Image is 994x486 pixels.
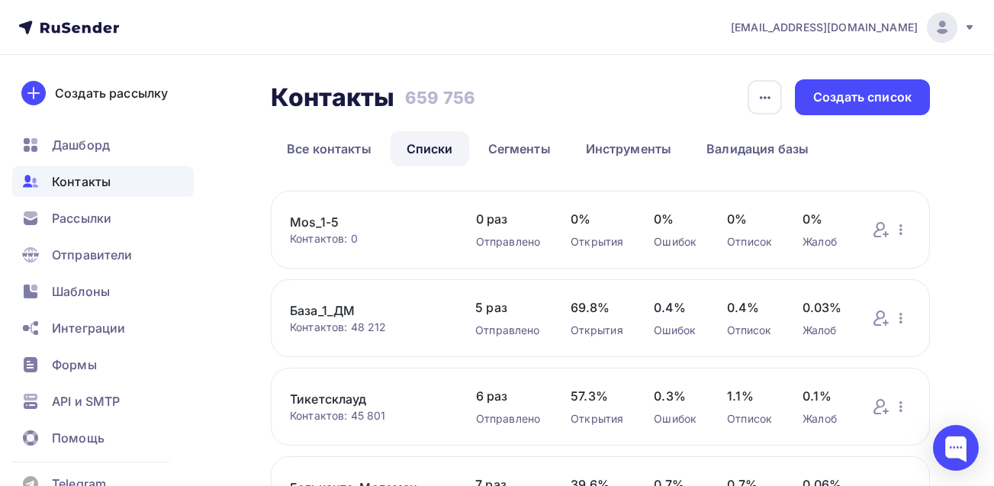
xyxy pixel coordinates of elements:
[52,282,110,301] span: Шаблоны
[654,234,696,249] div: Ошибок
[391,131,469,166] a: Списки
[475,298,539,317] span: 5 раз
[654,298,696,317] span: 0.4%
[731,20,918,35] span: [EMAIL_ADDRESS][DOMAIN_NAME]
[476,234,540,249] div: Отправлено
[727,210,772,228] span: 0%
[476,411,540,426] div: Отправлено
[803,411,841,426] div: Жалоб
[813,89,912,106] div: Создать список
[271,82,394,113] h2: Контакты
[571,234,623,249] div: Открытия
[290,390,446,408] a: Тикетсклауд
[271,131,388,166] a: Все контакты
[52,319,125,337] span: Интеграции
[52,209,111,227] span: Рассылки
[571,387,623,405] span: 57.3%
[12,166,194,197] a: Контакты
[475,323,539,338] div: Отправлено
[727,234,772,249] div: Отписок
[571,411,623,426] div: Открытия
[476,210,540,228] span: 0 раз
[727,298,772,317] span: 0.4%
[803,323,842,338] div: Жалоб
[654,210,696,228] span: 0%
[654,387,696,405] span: 0.3%
[52,172,111,191] span: Контакты
[12,240,194,270] a: Отправители
[55,84,168,102] div: Создать рассылку
[290,213,446,231] a: Mos_1-5
[52,136,110,154] span: Дашборд
[803,387,841,405] span: 0.1%
[290,301,445,320] a: База_1_ДМ
[476,387,540,405] span: 6 раз
[731,12,976,43] a: [EMAIL_ADDRESS][DOMAIN_NAME]
[690,131,825,166] a: Валидация базы
[290,408,446,423] div: Контактов: 45 801
[290,320,445,335] div: Контактов: 48 212
[12,349,194,380] a: Формы
[12,203,194,233] a: Рассылки
[52,429,105,447] span: Помощь
[405,87,475,108] h3: 659 756
[727,323,772,338] div: Отписок
[52,246,133,264] span: Отправители
[472,131,567,166] a: Сегменты
[12,130,194,160] a: Дашборд
[727,387,772,405] span: 1.1%
[654,411,696,426] div: Ошибок
[727,411,772,426] div: Отписок
[290,231,446,246] div: Контактов: 0
[571,323,623,338] div: Открытия
[52,392,120,410] span: API и SMTP
[654,323,696,338] div: Ошибок
[571,210,623,228] span: 0%
[803,210,841,228] span: 0%
[803,298,842,317] span: 0.03%
[571,298,623,317] span: 69.8%
[12,276,194,307] a: Шаблоны
[803,234,841,249] div: Жалоб
[52,356,97,374] span: Формы
[570,131,688,166] a: Инструменты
